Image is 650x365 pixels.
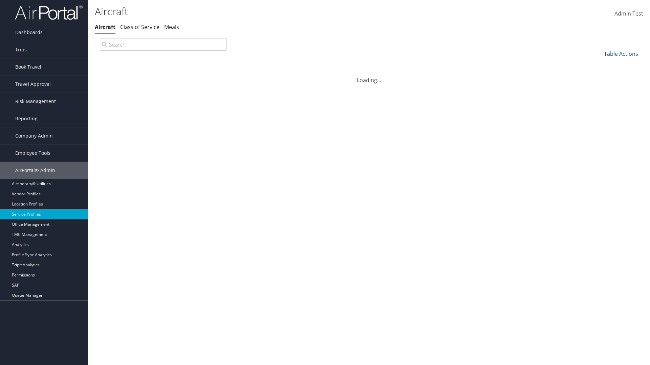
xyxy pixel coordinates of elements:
[15,76,51,93] span: Travel Approval
[15,4,83,20] img: airportal-logo.png
[95,68,643,84] div: Loading...
[95,23,115,31] a: Aircraft
[100,39,227,51] input: Search
[15,24,43,41] span: Dashboards
[95,4,460,19] h1: Aircraft
[15,145,50,162] span: Employee Tools
[15,93,56,110] span: Risk Management
[604,50,638,57] a: Table Actions
[15,162,55,179] span: AirPortal® Admin
[15,58,41,75] span: Book Travel
[15,110,38,127] span: Reporting
[15,127,53,144] span: Company Admin
[614,10,643,17] span: Admin Test
[15,41,27,58] span: Trips
[164,23,179,31] a: Meals
[614,3,643,24] a: Admin Test
[120,23,159,31] a: Class of Service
